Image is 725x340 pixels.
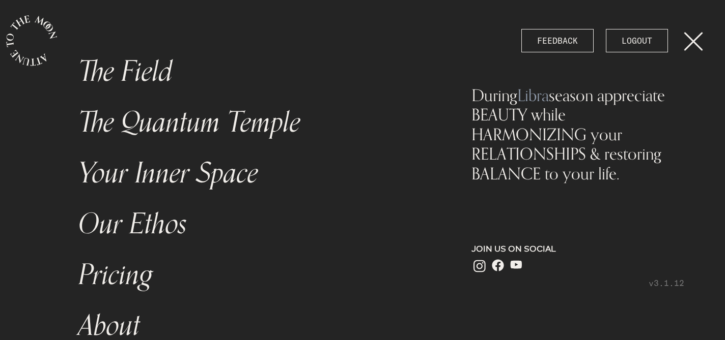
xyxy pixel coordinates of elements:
[72,250,435,300] a: Pricing
[471,277,684,289] p: v3.1.12
[517,85,549,105] span: Libra
[521,29,594,52] button: FEEDBACK
[537,35,578,47] span: FEEDBACK
[72,199,435,250] a: Our Ethos
[72,148,435,199] a: Your Inner Space
[72,97,435,148] a: The Quantum Temple
[471,85,684,183] div: During season appreciate BEAUTY while HARMONIZING your RELATIONSHIPS & restoring BALANCE to your ...
[471,243,684,255] p: JOIN US ON SOCIAL
[72,46,435,97] a: The Field
[606,29,668,52] a: LOGOUT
